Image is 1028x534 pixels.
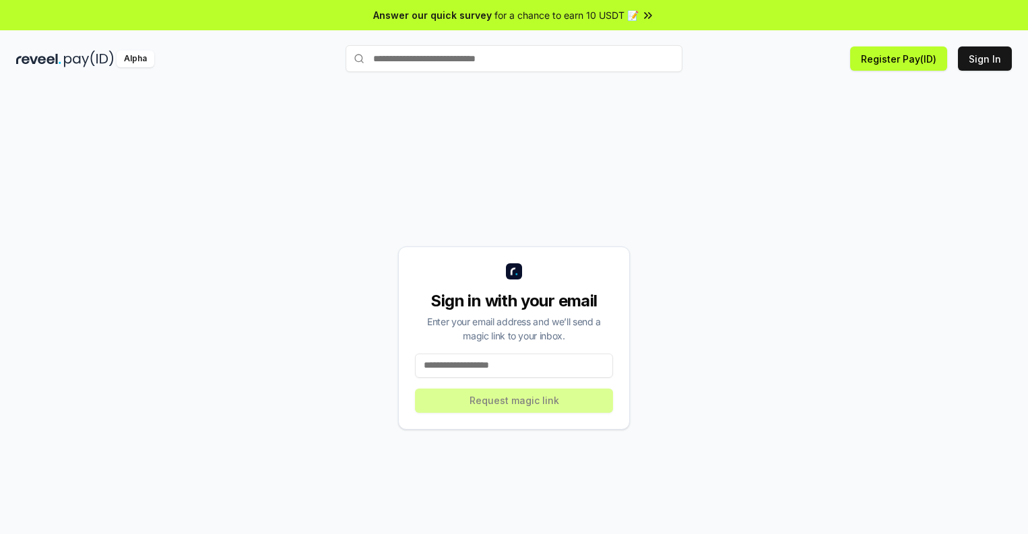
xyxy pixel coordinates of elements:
button: Register Pay(ID) [850,46,947,71]
img: logo_small [506,263,522,279]
span: Answer our quick survey [373,8,492,22]
div: Enter your email address and we’ll send a magic link to your inbox. [415,314,613,343]
div: Sign in with your email [415,290,613,312]
img: pay_id [64,51,114,67]
img: reveel_dark [16,51,61,67]
div: Alpha [117,51,154,67]
button: Sign In [958,46,1012,71]
span: for a chance to earn 10 USDT 📝 [494,8,639,22]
